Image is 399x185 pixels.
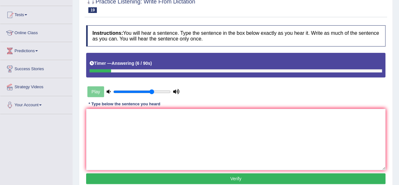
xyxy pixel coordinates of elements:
a: Online Class [0,24,72,40]
b: Answering [112,61,134,66]
a: Success Stories [0,60,72,76]
b: ( [135,61,137,66]
button: Verify [86,173,385,184]
a: Predictions [0,42,72,58]
a: Strategy Videos [0,78,72,94]
a: Tests [0,6,72,22]
span: 19 [88,7,97,13]
a: Your Account [0,96,72,112]
b: Instructions: [92,30,123,36]
h4: You will hear a sentence. Type the sentence in the box below exactly as you hear it. Write as muc... [86,25,385,46]
b: ) [150,61,152,66]
h5: Timer — [90,61,152,66]
div: * Type below the sentence you heard [86,101,163,107]
b: 6 / 90s [137,61,150,66]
